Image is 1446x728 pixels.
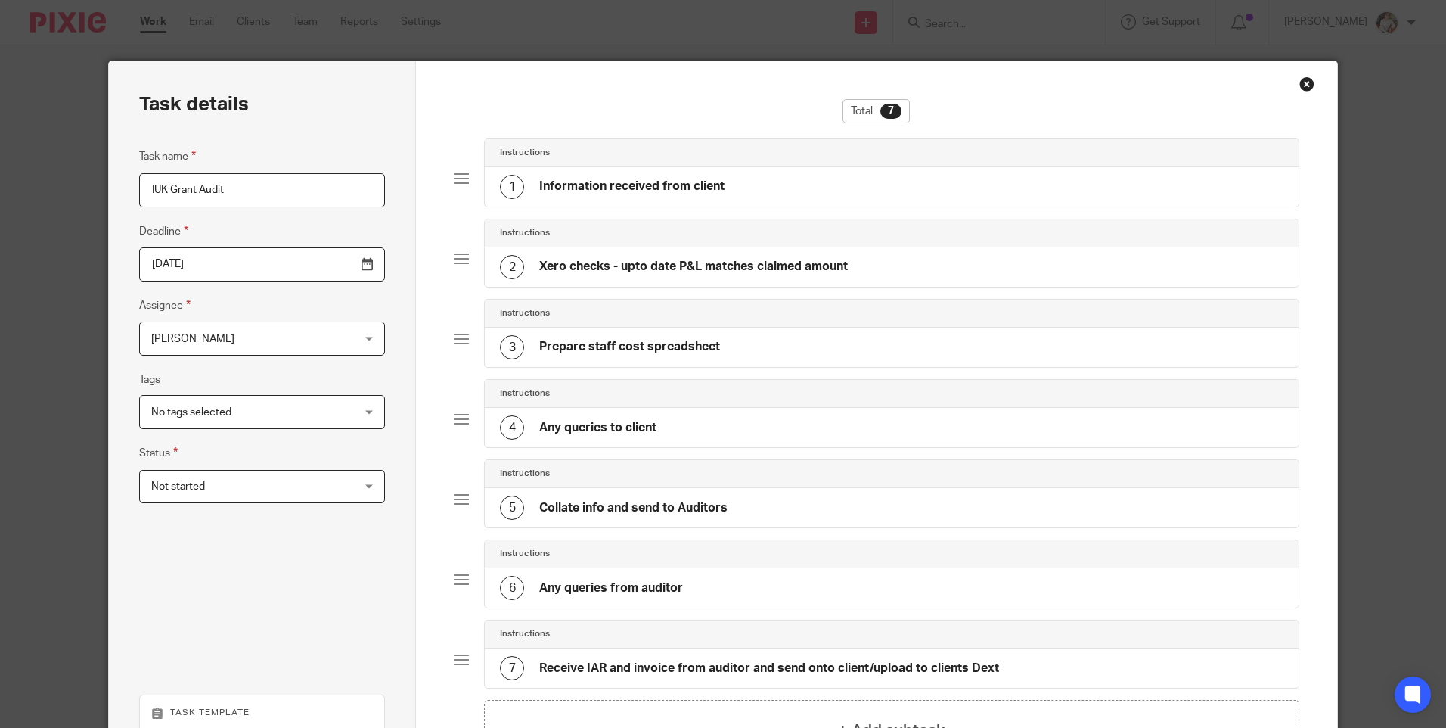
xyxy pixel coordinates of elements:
[500,496,524,520] div: 5
[880,104,901,119] div: 7
[539,580,683,596] h4: Any queries from auditor
[500,656,524,680] div: 7
[500,227,550,239] h4: Instructions
[151,481,205,492] span: Not started
[1299,76,1314,92] div: Close this dialog window
[139,247,385,282] input: Pick a date
[500,255,524,279] div: 2
[500,307,550,319] h4: Instructions
[139,297,191,314] label: Assignee
[139,173,385,207] input: Task name
[500,548,550,560] h4: Instructions
[539,420,656,436] h4: Any queries to client
[539,661,999,677] h4: Receive IAR and invoice from auditor and send onto client/upload to clients Dext
[151,707,373,719] p: Task template
[500,387,550,400] h4: Instructions
[539,259,848,275] h4: Xero checks - upto date P&L matches claimed amount
[500,628,550,640] h4: Instructions
[151,407,231,418] span: No tags selected
[539,179,725,194] h4: Information received from client
[139,444,178,462] label: Status
[500,147,550,159] h4: Instructions
[151,334,234,344] span: [PERSON_NAME]
[500,415,524,440] div: 4
[500,335,524,359] div: 3
[539,500,728,516] h4: Collate info and send to Auditors
[139,372,160,387] label: Tags
[842,99,910,123] div: Total
[539,339,720,355] h4: Prepare staff cost spreadsheet
[500,576,524,600] div: 6
[139,222,188,240] label: Deadline
[500,175,524,199] div: 1
[139,148,196,165] label: Task name
[500,468,550,480] h4: Instructions
[139,92,249,117] h2: Task details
